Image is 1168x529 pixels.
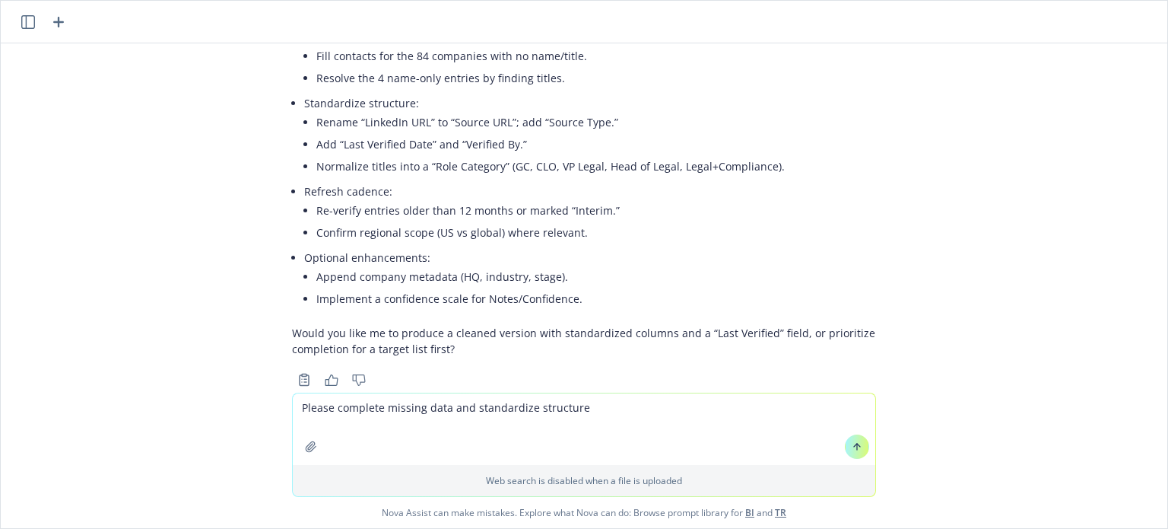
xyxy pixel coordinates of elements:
button: Thumbs down [347,369,371,390]
li: Standardize structure: [304,92,876,180]
li: Re-verify entries older than 12 months or marked “Interim.” [316,199,876,221]
li: Refresh cadence: [304,180,876,247]
li: Append company metadata (HQ, industry, stage). [316,266,876,288]
li: Resolve the 4 name-only entries by finding titles. [316,67,876,89]
li: Normalize titles into a “Role Category” (GC, CLO, VP Legal, Head of Legal, Legal+Compliance). [316,155,876,177]
span: Nova Assist can make mistakes. Explore what Nova can do: Browse prompt library for and [7,497,1161,528]
li: Confirm regional scope (US vs global) where relevant. [316,221,876,244]
a: TR [775,506,786,519]
p: Would you like me to produce a cleaned version with standardized columns and a “Last Verified” fi... [292,325,876,357]
svg: Copy to clipboard [297,373,311,387]
a: BI [745,506,754,519]
li: Complete missing data: [304,26,876,92]
li: Optional enhancements: [304,247,876,313]
textarea: To enrich screen reader interactions, please activate Accessibility in Grammarly extension settings [293,394,875,465]
li: Rename “LinkedIn URL” to “Source URL”; add “Source Type.” [316,111,876,133]
p: Web search is disabled when a file is uploaded [302,474,866,487]
li: Add “Last Verified Date” and “Verified By.” [316,133,876,155]
li: Fill contacts for the 84 companies with no name/title. [316,45,876,67]
li: Implement a confidence scale for Notes/Confidence. [316,288,876,310]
